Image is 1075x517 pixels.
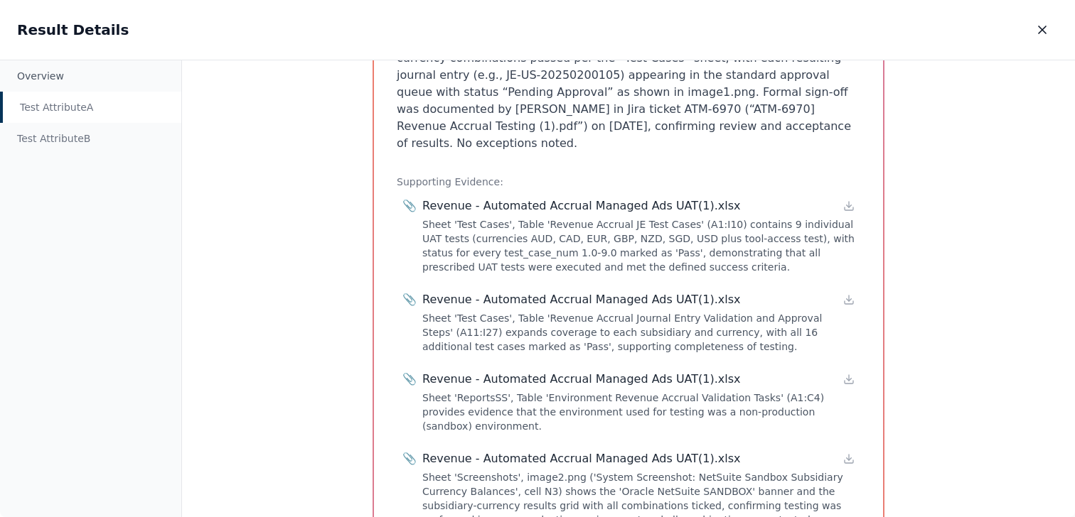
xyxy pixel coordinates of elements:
[422,391,855,433] div: Sheet 'ReportsSS', Table 'Environment Revenue Accrual Validation Tasks' (A1:C4) provides evidence...
[397,175,860,189] h3: Supporting Evidence:
[843,453,855,464] a: Download file
[402,197,417,214] span: 📎
[843,200,855,212] a: Download file
[402,450,417,467] span: 📎
[402,291,417,308] span: 📎
[843,294,855,305] a: Download file
[843,374,855,385] a: Download file
[422,197,741,214] div: Revenue - Automated Accrual Managed Ads UAT(1).xlsx
[402,371,417,388] span: 📎
[17,20,129,40] h2: Result Details
[422,217,855,274] div: Sheet 'Test Cases', Table 'Revenue Accrual JE Test Cases' (A1:I10) contains 9 individual UAT test...
[422,291,741,308] div: Revenue - Automated Accrual Managed Ads UAT(1).xlsx
[422,311,855,354] div: Sheet 'Test Cases', Table 'Revenue Accrual Journal Entry Validation and Approval Steps' (A11:I27)...
[422,371,741,388] div: Revenue - Automated Accrual Managed Ads UAT(1).xlsx
[422,450,741,467] div: Revenue - Automated Accrual Managed Ads UAT(1).xlsx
